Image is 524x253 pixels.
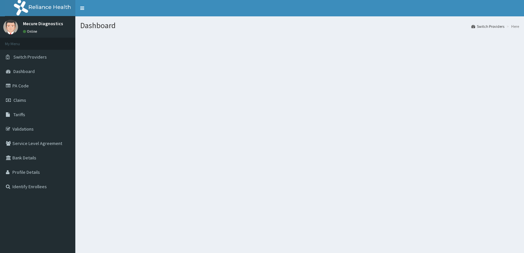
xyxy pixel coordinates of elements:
[23,29,39,34] a: Online
[471,24,504,29] a: Switch Providers
[13,54,47,60] span: Switch Providers
[13,68,35,74] span: Dashboard
[13,112,25,117] span: Tariffs
[505,24,519,29] li: Here
[13,97,26,103] span: Claims
[80,21,519,30] h1: Dashboard
[3,20,18,34] img: User Image
[23,21,63,26] p: Mecure Diagnostics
